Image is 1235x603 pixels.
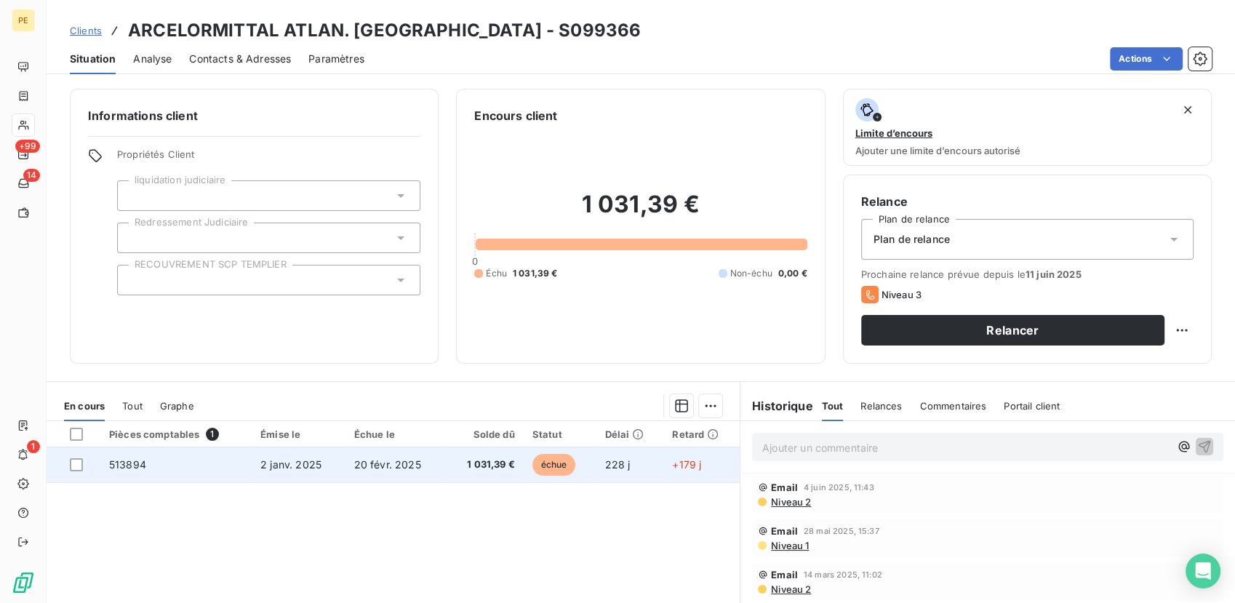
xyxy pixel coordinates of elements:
span: Tout [822,400,844,412]
span: +179 j [672,458,701,471]
span: Situation [70,52,116,66]
input: Ajouter une valeur [129,189,141,202]
a: Clients [70,23,102,38]
div: Délai [605,428,655,440]
span: 1 031,39 € [513,267,558,280]
span: Portail client [1004,400,1060,412]
span: Relances [860,400,902,412]
span: 11 juin 2025 [1026,268,1082,280]
div: Open Intercom Messenger [1186,554,1220,588]
span: Prochaine relance prévue depuis le [861,268,1194,280]
h2: 1 031,39 € [474,190,807,233]
span: Commentaires [919,400,986,412]
span: 20 févr. 2025 [354,458,421,471]
div: PE [12,9,35,32]
span: Email [771,482,798,493]
h6: Relance [861,193,1194,210]
span: 4 juin 2025, 11:43 [804,483,874,492]
span: Email [771,569,798,580]
span: Analyse [133,52,172,66]
div: Émise le [260,428,337,440]
div: Échue le [354,428,437,440]
span: 14 mars 2025, 11:02 [804,570,882,579]
span: Graphe [160,400,194,412]
span: 2 janv. 2025 [260,458,321,471]
span: 0,00 € [778,267,807,280]
span: 1 031,39 € [455,458,515,472]
span: En cours [64,400,105,412]
span: 228 j [605,458,631,471]
span: Niveau 3 [882,289,922,300]
span: Email [771,525,798,537]
input: Ajouter une valeur [129,231,141,244]
span: 513894 [109,458,146,471]
h3: ARCELORMITTAL ATLAN. [GEOGRAPHIC_DATA] - S099366 [128,17,641,44]
span: +99 [15,140,40,153]
span: Paramètres [308,52,364,66]
div: Solde dû [455,428,515,440]
span: 14 [23,169,40,182]
span: Échu [486,267,507,280]
span: échue [532,454,576,476]
a: 14 [12,172,34,195]
span: Ajouter une limite d’encours autorisé [855,145,1020,156]
div: Pièces comptables [109,428,243,441]
span: Tout [122,400,143,412]
div: Statut [532,428,588,440]
span: 28 mai 2025, 15:37 [804,527,879,535]
span: Clients [70,25,102,36]
button: Limite d’encoursAjouter une limite d’encours autorisé [843,89,1212,166]
span: Plan de relance [874,232,950,247]
span: Niveau 2 [770,583,811,595]
span: Niveau 1 [770,540,809,551]
input: Ajouter une valeur [129,273,141,287]
span: 1 [206,428,219,441]
span: Propriétés Client [117,148,420,169]
span: Non-échu [730,267,772,280]
button: Actions [1110,47,1183,71]
h6: Encours client [474,107,557,124]
a: +99 [12,143,34,166]
h6: Historique [740,397,813,415]
span: 1 [27,440,40,453]
span: Contacts & Adresses [189,52,291,66]
div: Retard [672,428,731,440]
span: 0 [472,255,478,267]
span: Limite d’encours [855,127,932,139]
h6: Informations client [88,107,420,124]
button: Relancer [861,315,1164,346]
img: Logo LeanPay [12,571,35,594]
span: Niveau 2 [770,496,811,508]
